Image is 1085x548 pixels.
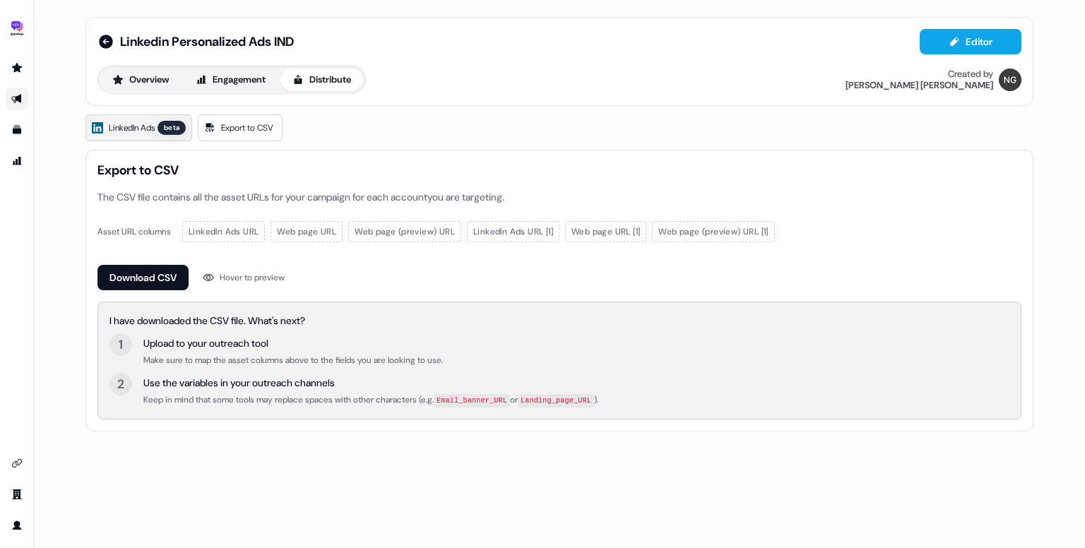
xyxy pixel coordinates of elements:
[143,353,443,367] div: Make sure to map the asset columns above to the fields you are looking to use.
[119,336,123,353] div: 1
[277,225,336,239] span: Web page URL
[846,80,993,91] div: [PERSON_NAME] [PERSON_NAME]
[143,336,443,350] div: Upload to your outreach tool
[948,68,993,80] div: Created by
[6,119,28,141] a: Go to templates
[355,225,455,239] span: Web page (preview) URL
[999,68,1021,91] img: Nikunj
[109,314,1009,328] div: I have downloaded the CSV file. What's next?
[280,68,363,91] button: Distribute
[221,121,273,135] span: Export to CSV
[143,393,598,407] div: Keep in mind that some tools may replace spaces with other characters (e.g. or ).
[158,121,186,135] div: beta
[97,162,1021,179] span: Export to CSV
[143,376,598,390] div: Use the variables in your outreach channels
[85,114,192,141] a: LinkedIn Adsbeta
[473,225,553,239] span: LinkedIn Ads URL [1]
[189,225,259,239] span: LinkedIn Ads URL
[117,376,124,393] div: 2
[6,56,28,79] a: Go to prospects
[658,225,768,239] span: Web page (preview) URL [1]
[434,394,510,407] code: Email_banner_URL
[518,394,594,407] code: Landing_page_URL
[120,33,294,50] span: Linkedin Personalized Ads IND
[6,483,28,506] a: Go to team
[97,190,1021,204] div: The CSV file contains all the asset URLs for your campaign for each account you are targeting.
[571,225,640,239] span: Web page URL [1]
[97,225,171,239] div: Asset URL columns
[6,150,28,172] a: Go to attribution
[184,68,278,91] button: Engagement
[920,29,1021,54] button: Editor
[97,265,189,290] button: Download CSV
[100,68,181,91] button: Overview
[109,121,155,135] span: LinkedIn Ads
[6,452,28,475] a: Go to integrations
[920,36,1021,51] a: Editor
[6,88,28,110] a: Go to outbound experience
[6,514,28,537] a: Go to profile
[220,270,285,285] div: Hover to preview
[198,114,283,141] a: Export to CSV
